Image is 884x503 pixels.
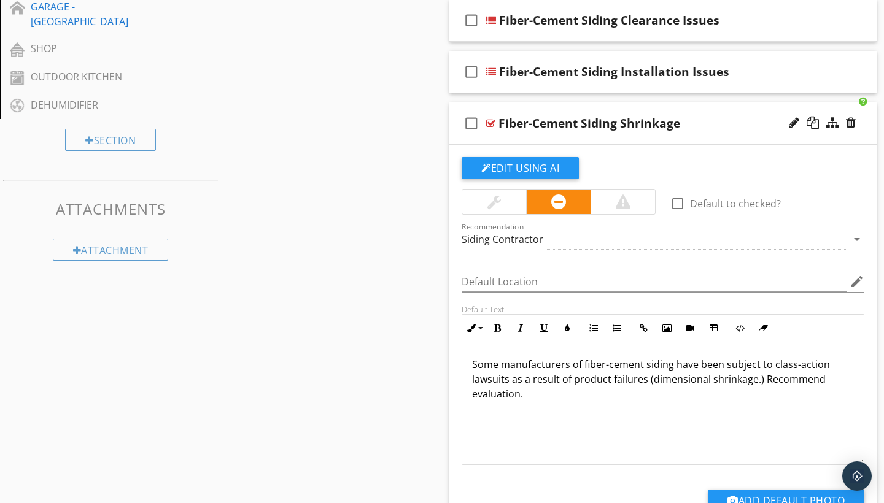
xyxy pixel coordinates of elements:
input: Default Location [462,272,847,292]
i: check_box_outline_blank [462,109,481,138]
div: Fiber-Cement Siding Installation Issues [499,64,729,79]
button: Italic (⌘I) [509,317,532,340]
button: Colors [556,317,579,340]
button: Clear Formatting [751,317,775,340]
div: Siding Contractor [462,234,543,245]
i: check_box_outline_blank [462,6,481,35]
button: Insert Link (⌘K) [632,317,655,340]
label: Default to checked? [690,198,781,210]
div: Fiber-Cement Siding Clearance Issues [499,13,719,28]
i: arrow_drop_down [850,232,864,247]
button: Insert Image (⌘P) [655,317,678,340]
button: Unordered List [605,317,629,340]
button: Ordered List [582,317,605,340]
i: check_box_outline_blank [462,57,481,86]
button: Underline (⌘U) [532,317,556,340]
div: SHOP [31,41,163,56]
button: Edit Using AI [462,157,579,179]
div: DEHUMIDIFIER [31,98,163,112]
button: Insert Table [702,317,725,340]
p: Some manufacturers of fiber-cement siding have been subject to class-action lawsuits as a result ... [472,357,854,401]
div: OUTDOOR KITCHEN [31,69,163,84]
button: Inline Style [462,317,486,340]
i: edit [850,274,864,289]
div: Section [65,129,156,151]
div: Open Intercom Messenger [842,461,872,491]
button: Insert Video [678,317,702,340]
button: Code View [728,317,751,340]
div: Fiber-Cement Siding Shrinkage [498,116,680,131]
div: Default Text [462,304,864,314]
button: Bold (⌘B) [486,317,509,340]
div: Attachment [53,239,169,261]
